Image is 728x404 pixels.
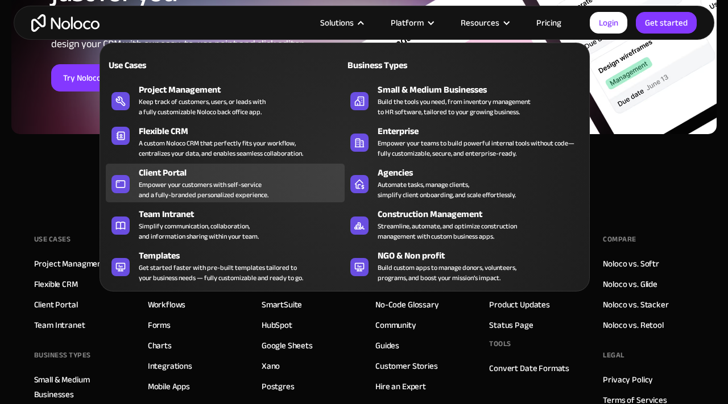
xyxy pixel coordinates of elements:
div: Resources [446,15,522,30]
div: Simplify communication, collaboration, and information sharing within your team. [139,221,259,241]
a: TemplatesGet started faster with pre-built templates tailored toyour business needs — fully custo... [106,247,345,285]
div: Use Cases [34,231,71,248]
div: Get started faster with pre-built templates tailored to your business needs — fully customizable ... [139,263,303,283]
div: Tools [489,335,511,352]
div: Empower your teams to build powerful internal tools without code—fully customizable, secure, and ... [378,138,578,159]
div: Solutions [320,15,354,30]
div: Legal [603,347,624,364]
a: No-Code Glossary [375,297,439,312]
a: Flexible CRMA custom Noloco CRM that perfectly fits your workflow,centralizes your data, and enab... [106,122,345,161]
div: Compare [603,231,636,248]
div: Choose from various layouts, connect your business data, and design your CRM with our easy-to-use... [51,19,338,53]
a: Charts [148,338,172,353]
a: Product Updates [489,297,550,312]
div: Client Portal [139,166,350,180]
a: Try Noloco for free [51,64,144,91]
div: Empower your customers with self-service and a fully-branded personalized experience. [139,180,268,200]
a: Mobile Apps [148,379,190,394]
a: Noloco vs. Retool [603,318,663,332]
a: Client Portal [34,297,78,312]
a: Small & Medium BusinessesBuild the tools you need, from inventory managementto HR software, tailo... [345,81,584,119]
a: EnterpriseEmpower your teams to build powerful internal tools without code—fully customizable, se... [345,122,584,161]
a: Guides [375,338,399,353]
a: Project Managment [34,256,105,271]
a: Status Page [489,318,533,332]
a: Team IntranetSimplify communication, collaboration,and information sharing within your team. [106,205,345,244]
a: Client PortalEmpower your customers with self-serviceand a fully-branded personalized experience. [106,164,345,202]
div: Agencies [378,166,589,180]
a: Privacy Policy [603,372,653,387]
a: Xano [262,359,280,373]
a: Google Sheets [262,338,313,353]
div: Platform [377,15,446,30]
a: Project ManagementKeep track of customers, users, or leads witha fully customizable Noloco back o... [106,81,345,119]
div: Build custom apps to manage donors, volunteers, programs, and boost your mission’s impact. [378,263,516,283]
div: Automate tasks, manage clients, simplify client onboarding, and scale effortlessly. [378,180,516,200]
a: Small & Medium Businesses [34,372,125,402]
a: HubSpot [262,318,292,332]
div: Keep track of customers, users, or leads with a fully customizable Noloco back office app. [139,97,266,117]
a: Workflows [148,297,186,312]
div: NGO & Non profit [378,249,589,263]
a: Hire an Expert [375,379,426,394]
a: Forms [148,318,171,332]
div: BUSINESS TYPES [34,347,91,364]
div: Enterprise [378,124,589,138]
a: Noloco vs. Glide [603,277,657,291]
a: SmartSuite [262,297,303,312]
div: Streamline, automate, and optimize construction management with custom business apps. [378,221,517,241]
a: Login [590,12,627,34]
a: Customer Stories [375,359,438,373]
a: Flexible CRM [34,277,78,291]
a: Construction ManagementStreamline, automate, and optimize constructionmanagement with custom busi... [345,205,584,244]
div: Construction Management [378,207,589,221]
a: Business Types [345,52,584,78]
a: Get started [636,12,697,34]
a: Team Intranet [34,318,85,332]
div: Build the tools you need, from inventory management to HR software, tailored to your growing busi... [378,97,531,117]
a: Postgres [262,379,295,394]
a: Integrations [148,359,192,373]
div: Platform [391,15,424,30]
a: Use Cases [106,52,345,78]
a: home [31,14,100,32]
a: Community [375,318,416,332]
div: Templates [139,249,350,263]
div: Flexible CRM [139,124,350,138]
a: Noloco vs. Softr [603,256,659,271]
div: Use Cases [106,59,221,72]
a: AgenciesAutomate tasks, manage clients,simplify client onboarding, and scale effortlessly. [345,164,584,202]
a: Convert Date Formats [489,361,569,376]
a: NGO & Non profitBuild custom apps to manage donors, volunteers,programs, and boost your mission’s... [345,247,584,285]
div: Solutions [306,15,377,30]
a: Noloco vs. Stacker [603,297,668,312]
div: Resources [461,15,499,30]
a: Pricing [522,15,576,30]
div: Project Management [139,83,350,97]
nav: Solutions [100,27,590,291]
div: A custom Noloco CRM that perfectly fits your workflow, centralizes your data, and enables seamles... [139,138,303,159]
div: Small & Medium Businesses [378,83,589,97]
div: Business Types [345,59,460,72]
div: Team Intranet [139,207,350,221]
